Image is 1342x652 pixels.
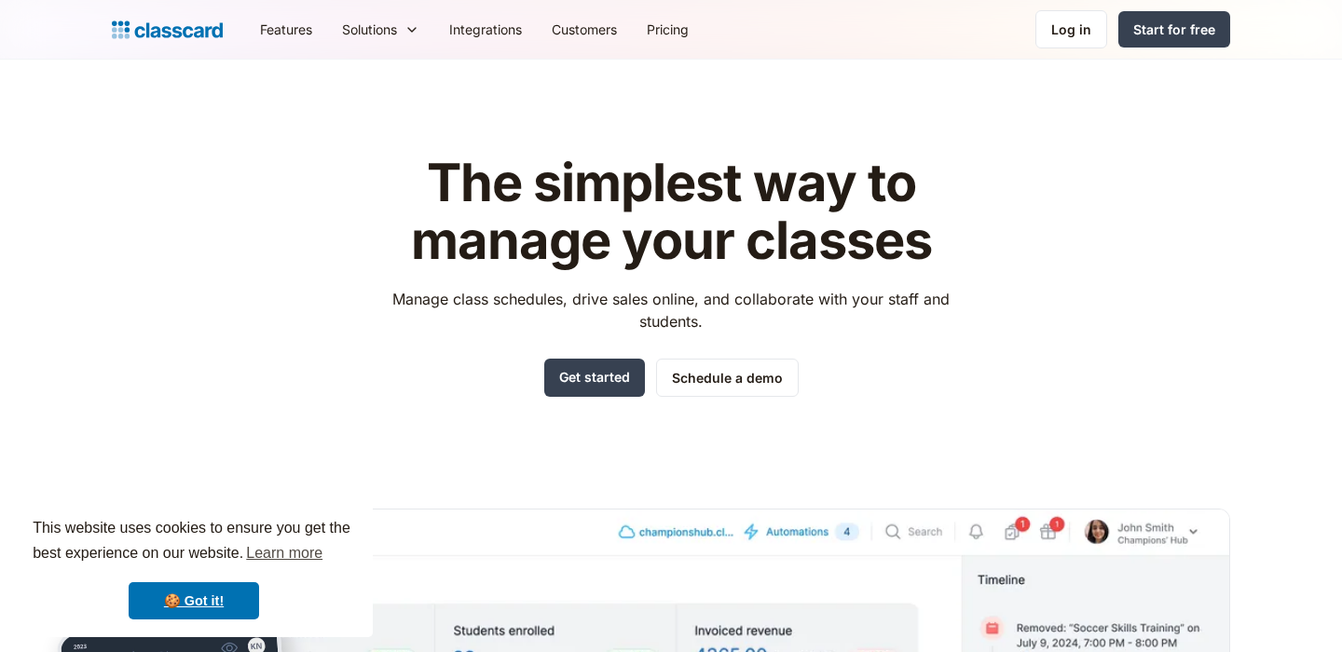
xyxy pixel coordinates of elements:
[434,8,537,50] a: Integrations
[1133,20,1215,39] div: Start for free
[33,517,355,567] span: This website uses cookies to ensure you get the best experience on our website.
[15,499,373,637] div: cookieconsent
[1035,10,1107,48] a: Log in
[1051,20,1091,39] div: Log in
[376,155,967,269] h1: The simplest way to manage your classes
[243,539,325,567] a: learn more about cookies
[1118,11,1230,48] a: Start for free
[537,8,632,50] a: Customers
[632,8,704,50] a: Pricing
[112,17,223,43] a: home
[544,359,645,397] a: Get started
[129,582,259,619] a: dismiss cookie message
[245,8,327,50] a: Features
[342,20,397,39] div: Solutions
[327,8,434,50] div: Solutions
[376,288,967,333] p: Manage class schedules, drive sales online, and collaborate with your staff and students.
[656,359,799,397] a: Schedule a demo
